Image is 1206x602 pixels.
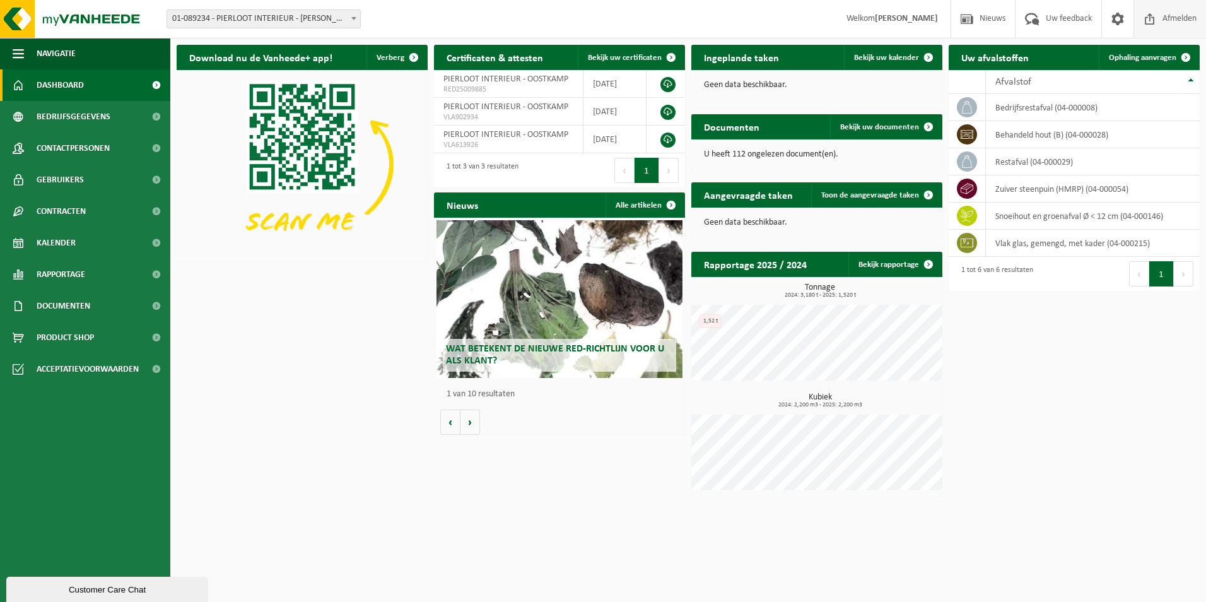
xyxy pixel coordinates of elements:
span: PIERLOOT INTERIEUR - OOSTKAMP [443,74,568,84]
span: PIERLOOT INTERIEUR - OOSTKAMP [443,130,568,139]
a: Ophaling aanvragen [1099,45,1198,70]
div: 1 tot 6 van 6 resultaten [955,260,1033,288]
h2: Documenten [691,114,772,139]
a: Bekijk uw certificaten [578,45,684,70]
span: Bedrijfsgegevens [37,101,110,133]
a: Toon de aangevraagde taken [811,182,941,208]
span: Wat betekent de nieuwe RED-richtlijn voor u als klant? [446,344,664,366]
a: Alle artikelen [606,192,684,218]
button: 1 [635,158,659,183]
span: VLA902934 [443,112,573,122]
span: Rapportage [37,259,85,290]
td: [DATE] [583,70,647,98]
span: VLA613926 [443,140,573,150]
span: Verberg [377,54,404,62]
button: Vorige [440,410,460,435]
p: Geen data beschikbaar. [704,218,930,227]
span: 01-089234 - PIERLOOT INTERIEUR - OOSTKAMP [167,9,361,28]
h2: Aangevraagde taken [691,182,805,207]
iframe: chat widget [6,574,211,602]
h3: Kubiek [698,393,942,408]
td: vlak glas, gemengd, met kader (04-000215) [986,230,1200,257]
a: Bekijk uw kalender [844,45,941,70]
span: Ophaling aanvragen [1109,54,1176,62]
span: 01-089234 - PIERLOOT INTERIEUR - OOSTKAMP [167,10,360,28]
span: Afvalstof [995,77,1031,87]
span: Gebruikers [37,164,84,196]
td: bedrijfsrestafval (04-000008) [986,94,1200,121]
span: RED25009885 [443,85,573,95]
div: 1,52 t [700,314,722,328]
span: Contracten [37,196,86,227]
h2: Uw afvalstoffen [949,45,1041,69]
span: Navigatie [37,38,76,69]
a: Wat betekent de nieuwe RED-richtlijn voor u als klant? [436,220,682,378]
span: Kalender [37,227,76,259]
td: snoeihout en groenafval Ø < 12 cm (04-000146) [986,203,1200,230]
a: Bekijk rapportage [848,252,941,277]
span: Contactpersonen [37,133,110,164]
span: 2024: 2,200 m3 - 2025: 2,200 m3 [698,402,942,408]
span: Product Shop [37,322,94,353]
td: behandeld hout (B) (04-000028) [986,121,1200,148]
span: Documenten [37,290,90,322]
button: Volgende [460,410,480,435]
img: Download de VHEPlus App [177,70,428,259]
td: restafval (04-000029) [986,148,1200,175]
span: Acceptatievoorwaarden [37,353,139,385]
button: 1 [1149,261,1174,286]
button: Previous [1129,261,1149,286]
td: zuiver steenpuin (HMRP) (04-000054) [986,175,1200,203]
h2: Rapportage 2025 / 2024 [691,252,819,276]
h2: Ingeplande taken [691,45,792,69]
span: Dashboard [37,69,84,101]
span: PIERLOOT INTERIEUR - OOSTKAMP [443,102,568,112]
div: 1 tot 3 van 3 resultaten [440,156,518,184]
p: 1 van 10 resultaten [447,390,679,399]
span: 2024: 3,180 t - 2025: 1,520 t [698,292,942,298]
button: Previous [614,158,635,183]
strong: [PERSON_NAME] [875,14,938,23]
h2: Certificaten & attesten [434,45,556,69]
button: Next [1174,261,1193,286]
a: Bekijk uw documenten [830,114,941,139]
h3: Tonnage [698,283,942,298]
p: Geen data beschikbaar. [704,81,930,90]
td: [DATE] [583,126,647,153]
button: Next [659,158,679,183]
span: Bekijk uw certificaten [588,54,662,62]
span: Bekijk uw documenten [840,123,919,131]
h2: Nieuws [434,192,491,217]
h2: Download nu de Vanheede+ app! [177,45,345,69]
td: [DATE] [583,98,647,126]
span: Toon de aangevraagde taken [821,191,919,199]
span: Bekijk uw kalender [854,54,919,62]
p: U heeft 112 ongelezen document(en). [704,150,930,159]
button: Verberg [366,45,426,70]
